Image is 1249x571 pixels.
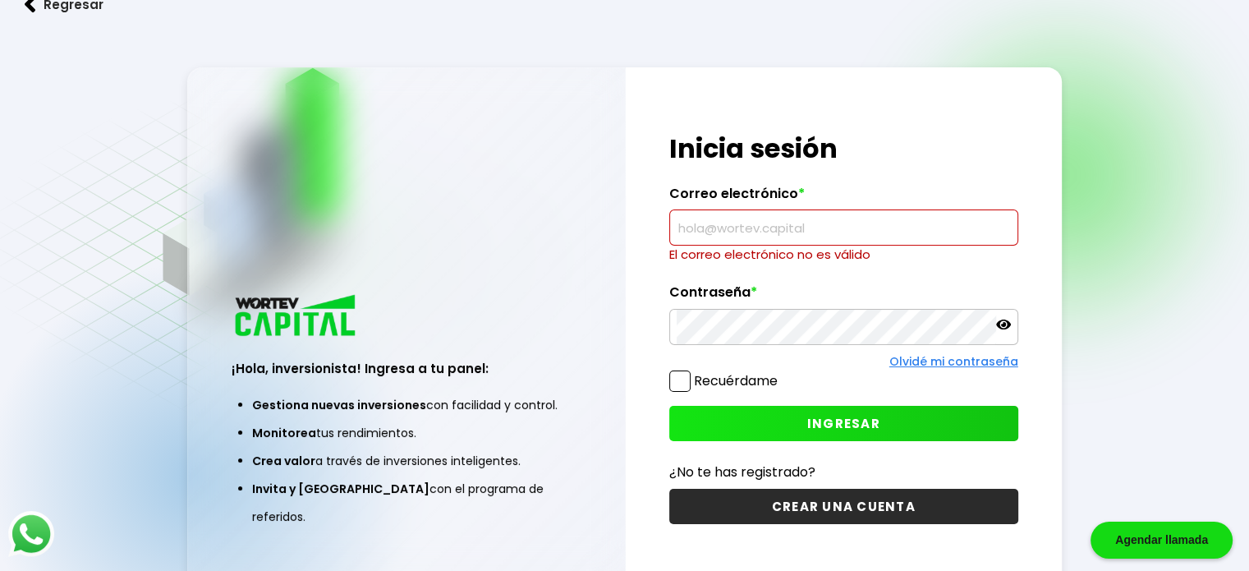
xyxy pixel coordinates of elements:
[252,447,560,475] li: a través de inversiones inteligentes.
[807,415,880,432] span: INGRESAR
[252,453,315,469] span: Crea valor
[232,359,581,378] h3: ¡Hola, inversionista! Ingresa a tu panel:
[252,425,316,441] span: Monitorea
[232,292,361,341] img: logo_wortev_capital
[669,186,1018,210] label: Correo electrónico
[252,481,429,497] span: Invita y [GEOGRAPHIC_DATA]
[669,489,1018,524] button: CREAR UNA CUENTA
[669,129,1018,168] h1: Inicia sesión
[1091,522,1233,559] div: Agendar llamada
[252,475,560,531] li: con el programa de referidos.
[669,462,1018,524] a: ¿No te has registrado?CREAR UNA CUENTA
[694,371,778,390] label: Recuérdame
[669,462,1018,482] p: ¿No te has registrado?
[252,419,560,447] li: tus rendimientos.
[8,511,54,557] img: logos_whatsapp-icon.242b2217.svg
[669,284,1018,309] label: Contraseña
[677,210,1011,245] input: hola@wortev.capital
[252,391,560,419] li: con facilidad y control.
[889,353,1018,370] a: Olvidé mi contraseña
[252,397,426,413] span: Gestiona nuevas inversiones
[669,406,1018,441] button: INGRESAR
[669,246,1018,264] p: El correo electrónico no es válido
